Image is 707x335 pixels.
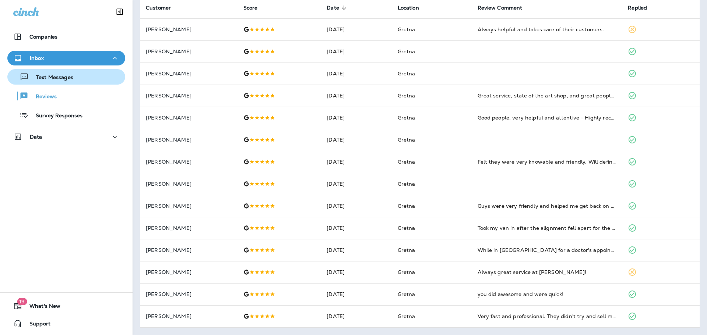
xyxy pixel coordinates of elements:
td: [DATE] [321,283,391,305]
span: Location [398,5,419,11]
p: Data [30,134,42,140]
p: [PERSON_NAME] [146,159,232,165]
span: Gretna [398,70,415,77]
button: Reviews [7,88,125,104]
div: Guys were very friendly and helped me get back on the road feeling safe to travel home back to So... [478,202,616,210]
p: [PERSON_NAME] [146,247,232,253]
button: Survey Responses [7,107,125,123]
p: [PERSON_NAME] [146,225,232,231]
p: Reviews [28,93,57,100]
p: [PERSON_NAME] [146,181,232,187]
td: [DATE] [321,239,391,261]
span: Gretna [398,203,415,209]
p: Text Messages [29,74,73,81]
button: Text Messages [7,69,125,85]
button: Data [7,129,125,144]
td: [DATE] [321,305,391,327]
span: Gretna [398,181,415,187]
div: Always helpful and takes care of their customers. [478,26,616,33]
div: Great service, state of the art shop, and great people. What else can I say, highly recommended. [478,92,616,99]
span: Gretna [398,158,415,165]
p: [PERSON_NAME] [146,115,232,121]
span: Gretna [398,114,415,121]
td: [DATE] [321,217,391,239]
div: Good people, very helpful and attentive - Highly recommend the Gretna, NE location 👍 [478,114,616,121]
button: 19What's New [7,299,125,313]
td: [DATE] [321,18,391,40]
span: Customer [146,4,180,11]
span: Gretna [398,136,415,143]
p: Companies [29,34,57,40]
td: [DATE] [321,195,391,217]
div: you did awesome and were quick! [478,291,616,298]
div: While in Omaha for a doctor's appointment, I discovered that I had a very low tire due to a small... [478,246,616,254]
td: [DATE] [321,151,391,173]
td: [DATE] [321,261,391,283]
div: Very fast and professional. They didn't try and sell me something that I didn't want. There was n... [478,313,616,320]
p: [PERSON_NAME] [146,49,232,54]
span: Score [243,5,258,11]
p: Survey Responses [28,113,82,120]
p: [PERSON_NAME] [146,93,232,99]
span: Review Comment [478,5,523,11]
span: Gretna [398,269,415,275]
td: [DATE] [321,173,391,195]
span: Date [327,4,349,11]
span: Customer [146,5,171,11]
span: Score [243,4,267,11]
span: Gretna [398,247,415,253]
p: [PERSON_NAME] [146,137,232,143]
td: [DATE] [321,63,391,85]
span: Replied [628,5,647,11]
td: [DATE] [321,107,391,129]
span: Gretna [398,26,415,33]
p: [PERSON_NAME] [146,71,232,76]
td: [DATE] [321,129,391,151]
button: Companies [7,29,125,44]
span: What's New [22,303,60,312]
p: [PERSON_NAME] [146,203,232,209]
span: Support [22,321,50,329]
span: Location [398,4,429,11]
p: [PERSON_NAME] [146,291,232,297]
div: Felt they were very knowable and friendly. Will definitely go back [478,158,616,165]
p: [PERSON_NAME] [146,269,232,275]
div: Always great service at Jensen! [478,268,616,276]
span: Gretna [398,313,415,320]
span: Gretna [398,92,415,99]
span: Gretna [398,48,415,55]
p: Inbox [30,55,44,61]
span: Review Comment [478,4,532,11]
td: [DATE] [321,85,391,107]
button: Collapse Sidebar [109,4,130,19]
p: [PERSON_NAME] [146,313,232,319]
span: Date [327,5,339,11]
span: Replied [628,4,657,11]
td: [DATE] [321,40,391,63]
span: 19 [17,298,27,305]
span: Gretna [398,291,415,297]
button: Inbox [7,51,125,65]
div: Took my van in after the alignment fell apart for the third time in a month, they were able to fi... [478,224,616,232]
p: [PERSON_NAME] [146,26,232,32]
span: Gretna [398,225,415,231]
button: Support [7,316,125,331]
